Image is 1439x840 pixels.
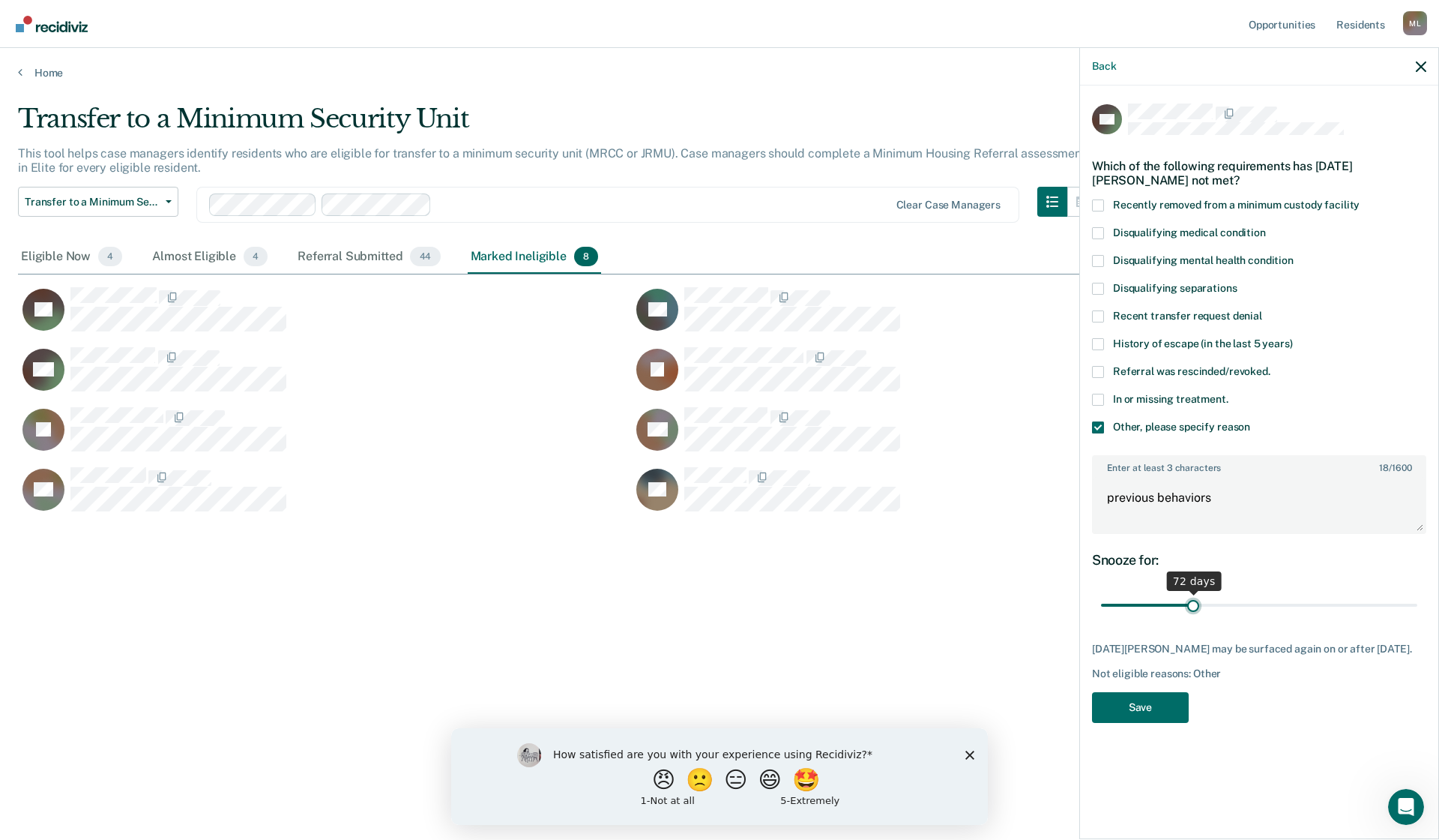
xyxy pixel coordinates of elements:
img: Recidiviz [16,16,88,32]
div: Almost Eligible [149,241,271,274]
span: History of escape (in the last 5 years) [1113,337,1293,349]
button: Save [1092,692,1189,723]
span: 4 [98,247,122,266]
span: 8 [574,247,598,266]
div: CaseloadOpportunityCell-84959 [18,466,632,526]
span: 44 [410,247,440,266]
span: Transfer to a Minimum Security Unit [25,196,160,208]
label: Enter at least 3 characters [1093,457,1425,473]
div: Transfer to a Minimum Security Unit [18,103,1097,146]
div: CaseloadOpportunityCell-84918 [632,346,1246,406]
div: Which of the following requirements has [DATE][PERSON_NAME] not met? [1092,147,1426,199]
span: Other, please specify reason [1113,421,1250,433]
span: 18 [1379,463,1389,473]
div: CaseloadOpportunityCell-84461 [632,286,1246,346]
div: CaseloadOpportunityCell-23929 [632,466,1246,526]
button: Profile dropdown button [1403,11,1427,35]
span: Recent transfer request denial [1113,310,1262,322]
span: Disqualifying separations [1113,282,1237,294]
div: CaseloadOpportunityCell-70419 [18,406,632,466]
div: Snooze for: [1092,552,1426,568]
div: CaseloadOpportunityCell-33704 [18,286,632,346]
span: Disqualifying medical condition [1113,226,1266,238]
iframe: Intercom live chat [1388,789,1424,825]
div: 72 days [1167,571,1222,591]
div: Clear case managers [896,199,1001,211]
div: Not eligible reasons: Other [1092,667,1426,680]
button: Back [1092,60,1116,73]
span: / 1600 [1379,463,1411,473]
textarea: previous behaviors [1093,477,1425,532]
div: Referral Submitted [295,241,443,274]
p: This tool helps case managers identify residents who are eligible for transfer to a minimum secur... [18,146,1086,175]
a: Home [18,66,1421,79]
span: Disqualifying mental health condition [1113,254,1294,266]
div: [DATE][PERSON_NAME] may be surfaced again on or after [DATE]. [1092,643,1426,655]
span: 4 [244,247,268,266]
div: M L [1403,11,1427,35]
div: CaseloadOpportunityCell-84351 [632,406,1246,466]
span: Referral was rescinded/revoked. [1113,365,1270,377]
div: Marked Ineligible [468,241,602,274]
span: Recently removed from a minimum custody facility [1113,199,1360,211]
div: CaseloadOpportunityCell-54762 [18,346,632,406]
span: In or missing treatment. [1113,393,1228,405]
iframe: Survey by Kim from Recidiviz [451,728,988,825]
div: Eligible Now [18,241,125,274]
